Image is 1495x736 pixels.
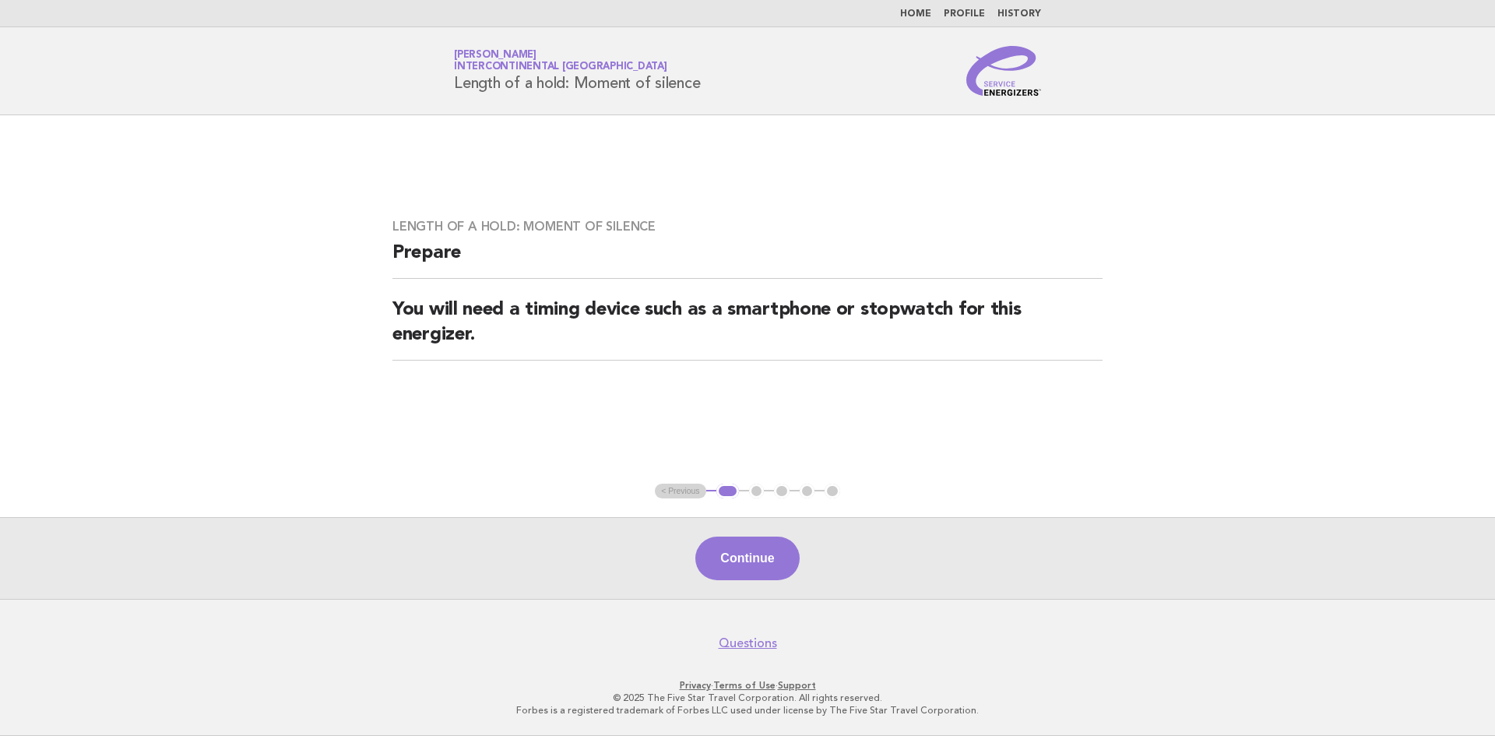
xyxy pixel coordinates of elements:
[271,692,1224,704] p: © 2025 The Five Star Travel Corporation. All rights reserved.
[713,680,776,691] a: Terms of Use
[944,9,985,19] a: Profile
[454,62,667,72] span: InterContinental [GEOGRAPHIC_DATA]
[719,636,777,651] a: Questions
[392,241,1103,279] h2: Prepare
[966,46,1041,96] img: Service Energizers
[454,51,700,91] h1: Length of a hold: Moment of silence
[392,298,1103,361] h2: You will need a timing device such as a smartphone or stopwatch for this energizer.
[680,680,711,691] a: Privacy
[716,484,739,499] button: 1
[271,679,1224,692] p: · ·
[695,537,799,580] button: Continue
[392,219,1103,234] h3: Length of a hold: Moment of silence
[778,680,816,691] a: Support
[997,9,1041,19] a: History
[900,9,931,19] a: Home
[454,50,667,72] a: [PERSON_NAME]InterContinental [GEOGRAPHIC_DATA]
[271,704,1224,717] p: Forbes is a registered trademark of Forbes LLC used under license by The Five Star Travel Corpora...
